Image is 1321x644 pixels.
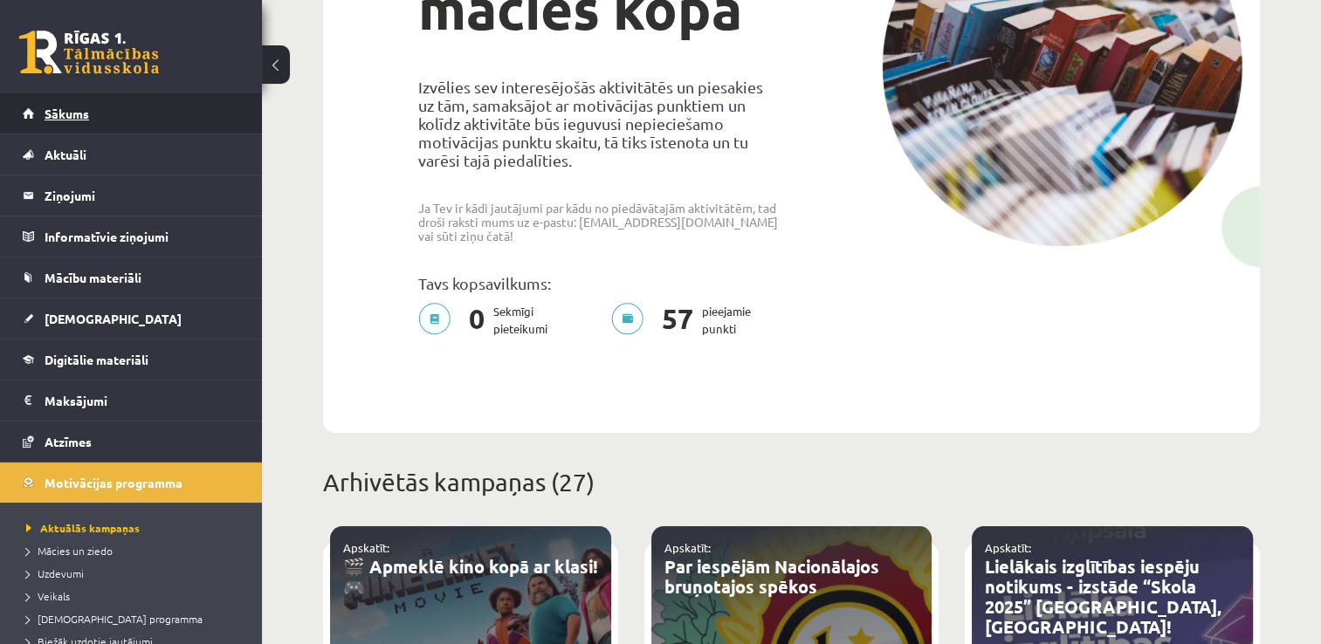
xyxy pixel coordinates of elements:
[418,78,779,169] p: Izvēlies sev interesējošās aktivitātēs un piesakies uz tām, samaksājot ar motivācijas punktiem un...
[418,201,779,243] p: Ja Tev ir kādi jautājumi par kādu no piedāvātajām aktivitātēm, tad droši raksti mums uz e-pastu: ...
[23,421,240,462] a: Atzīmes
[343,540,389,555] a: Apskatīt:
[23,216,240,257] a: Informatīvie ziņojumi
[343,555,597,598] a: 🎬 Apmeklē kino kopā ar klasi! 🎮
[26,520,244,536] a: Aktuālās kampaņas
[23,93,240,134] a: Sākums
[23,257,240,298] a: Mācību materiāli
[418,303,558,338] p: Sekmīgi pieteikumi
[26,543,244,558] a: Mācies un ziedo
[23,134,240,175] a: Aktuāli
[23,380,240,421] a: Maksājumi
[611,303,761,338] p: pieejamie punkti
[653,303,702,338] span: 57
[45,352,148,367] span: Digitālie materiāli
[45,175,240,216] legend: Ziņojumi
[26,588,244,604] a: Veikals
[45,434,92,449] span: Atzīmes
[45,475,182,490] span: Motivācijas programma
[45,216,240,257] legend: Informatīvie ziņojumi
[45,147,86,162] span: Aktuāli
[45,380,240,421] legend: Maksājumi
[26,566,84,580] span: Uzdevumi
[23,339,240,380] a: Digitālie materiāli
[985,555,1221,638] a: Lielākais izglītības iespēju notikums - izstāde “Skola 2025” [GEOGRAPHIC_DATA], [GEOGRAPHIC_DATA]!
[26,544,113,558] span: Mācies un ziedo
[26,565,244,581] a: Uzdevumi
[664,555,879,598] a: Par iespējām Nacionālajos bruņotajos spēkos
[26,589,70,603] span: Veikals
[460,303,493,338] span: 0
[19,31,159,74] a: Rīgas 1. Tālmācības vidusskola
[23,175,240,216] a: Ziņojumi
[26,612,203,626] span: [DEMOGRAPHIC_DATA] programma
[45,106,89,121] span: Sākums
[664,540,711,555] a: Apskatīt:
[45,270,141,285] span: Mācību materiāli
[323,464,1260,501] p: Arhivētās kampaņas (27)
[418,274,779,292] p: Tavs kopsavilkums:
[45,311,182,326] span: [DEMOGRAPHIC_DATA]
[23,462,240,503] a: Motivācijas programma
[23,298,240,339] a: [DEMOGRAPHIC_DATA]
[26,521,140,535] span: Aktuālās kampaņas
[26,611,244,627] a: [DEMOGRAPHIC_DATA] programma
[985,540,1031,555] a: Apskatīt:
